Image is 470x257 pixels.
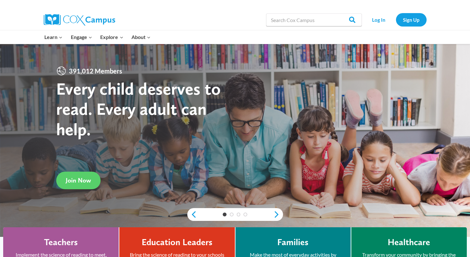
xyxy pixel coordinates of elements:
a: previous [187,211,197,218]
input: Search Cox Campus [266,13,362,26]
h4: Families [277,237,309,248]
span: Engage [71,33,92,41]
span: Learn [44,33,63,41]
span: Explore [100,33,123,41]
h4: Education Leaders [142,237,213,248]
span: About [131,33,151,41]
img: Cox Campus [44,14,115,26]
a: 4 [243,213,247,216]
a: next [273,211,283,218]
a: Join Now [56,172,101,189]
a: 3 [237,213,241,216]
nav: Secondary Navigation [365,13,427,26]
div: content slider buttons [187,208,283,221]
strong: Every child deserves to read. Every adult can help. [56,78,221,139]
nav: Primary Navigation [41,30,155,44]
h4: Teachers [44,237,78,248]
a: 2 [230,213,234,216]
span: 391,012 Members [66,66,125,76]
a: 1 [223,213,227,216]
h4: Healthcare [388,237,430,248]
span: Join Now [66,176,91,184]
a: Log In [365,13,393,26]
a: Sign Up [396,13,427,26]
